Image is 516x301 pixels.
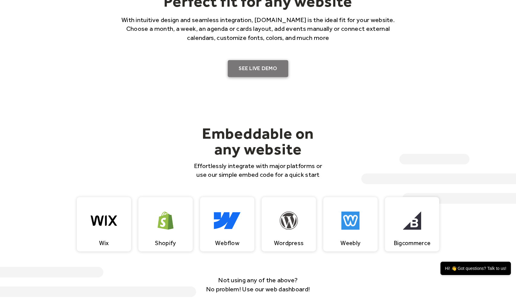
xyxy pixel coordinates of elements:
p: Not using any of the above? No problem! Use our web dashboard! [198,276,318,293]
a: Shopify [138,197,193,251]
div: Wordpress [274,239,304,247]
div: Weebly [340,239,361,247]
div: Shopify [155,239,176,247]
a: Bigcommerce [385,197,439,251]
p: Effortlessly integrate with major platforms or use our simple embed code for a quick start [190,161,326,179]
h2: Embeddable on any website [190,125,326,157]
div: Bigcommerce [394,239,431,247]
a: Weebly [323,197,378,251]
div: Webflow [215,239,239,247]
div: Wix [99,239,109,247]
p: With intuitive design and seamless integration, [DOMAIN_NAME] is the ideal fit for your website. ... [113,15,403,42]
a: Webflow [200,197,254,251]
a: SEE LIVE DEMO [228,60,288,77]
a: Wordpress [262,197,316,251]
a: Wix [77,197,131,251]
